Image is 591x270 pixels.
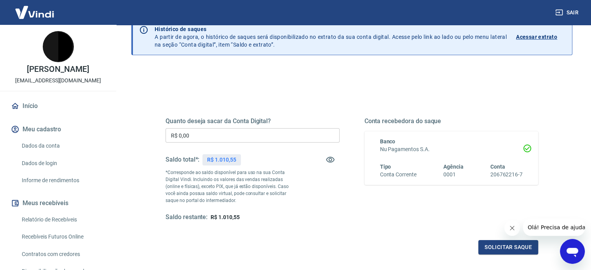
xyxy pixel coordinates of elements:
[380,145,523,153] h6: Nu Pagamentos S.A.
[380,164,391,170] span: Tipo
[380,138,396,145] span: Banco
[166,117,340,125] h5: Quanto deseja sacar da Conta Digital?
[364,117,539,125] h5: Conta recebedora do saque
[490,171,523,179] h6: 206762216-7
[478,240,538,254] button: Solicitar saque
[554,5,582,20] button: Sair
[9,0,60,24] img: Vindi
[19,229,107,245] a: Recebíveis Futuros Online
[155,25,507,49] p: A partir de agora, o histórico de saques será disponibilizado no extrato da sua conta digital. Ac...
[19,246,107,262] a: Contratos com credores
[166,156,199,164] h5: Saldo total*:
[43,31,74,62] img: 8ce2a30c-0f77-481b-b99b-a0c91b91509e.jpeg
[504,220,520,236] iframe: Fechar mensagem
[443,164,464,170] span: Agência
[15,77,101,85] p: [EMAIL_ADDRESS][DOMAIN_NAME]
[516,25,566,49] a: Acessar extrato
[19,172,107,188] a: Informe de rendimentos
[211,214,239,220] span: R$ 1.010,55
[166,169,296,204] p: *Corresponde ao saldo disponível para uso na sua Conta Digital Vindi. Incluindo os valores das ve...
[443,171,464,179] h6: 0001
[523,219,585,236] iframe: Mensagem da empresa
[560,239,585,264] iframe: Botão para abrir a janela de mensagens
[166,213,207,221] h5: Saldo restante:
[19,138,107,154] a: Dados da conta
[9,98,107,115] a: Início
[9,195,107,212] button: Meus recebíveis
[19,155,107,171] a: Dados de login
[516,33,557,41] p: Acessar extrato
[155,25,507,33] p: Histórico de saques
[5,5,65,12] span: Olá! Precisa de ajuda?
[19,212,107,228] a: Relatório de Recebíveis
[490,164,505,170] span: Conta
[9,121,107,138] button: Meu cadastro
[380,171,417,179] h6: Conta Corrente
[27,65,89,73] p: [PERSON_NAME]
[207,156,236,164] p: R$ 1.010,55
